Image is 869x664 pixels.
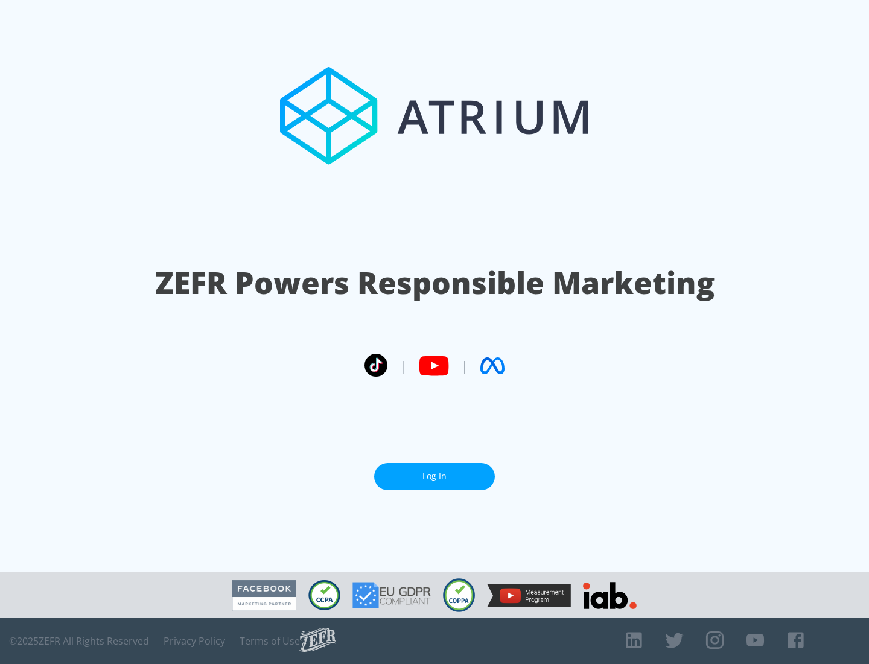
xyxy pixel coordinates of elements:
span: | [461,357,468,375]
img: YouTube Measurement Program [487,584,571,607]
img: IAB [583,582,637,609]
img: CCPA Compliant [308,580,340,610]
a: Log In [374,463,495,490]
a: Terms of Use [240,635,300,647]
span: | [399,357,407,375]
span: © 2025 ZEFR All Rights Reserved [9,635,149,647]
img: COPPA Compliant [443,578,475,612]
a: Privacy Policy [164,635,225,647]
img: GDPR Compliant [352,582,431,608]
h1: ZEFR Powers Responsible Marketing [155,262,715,304]
img: Facebook Marketing Partner [232,580,296,611]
